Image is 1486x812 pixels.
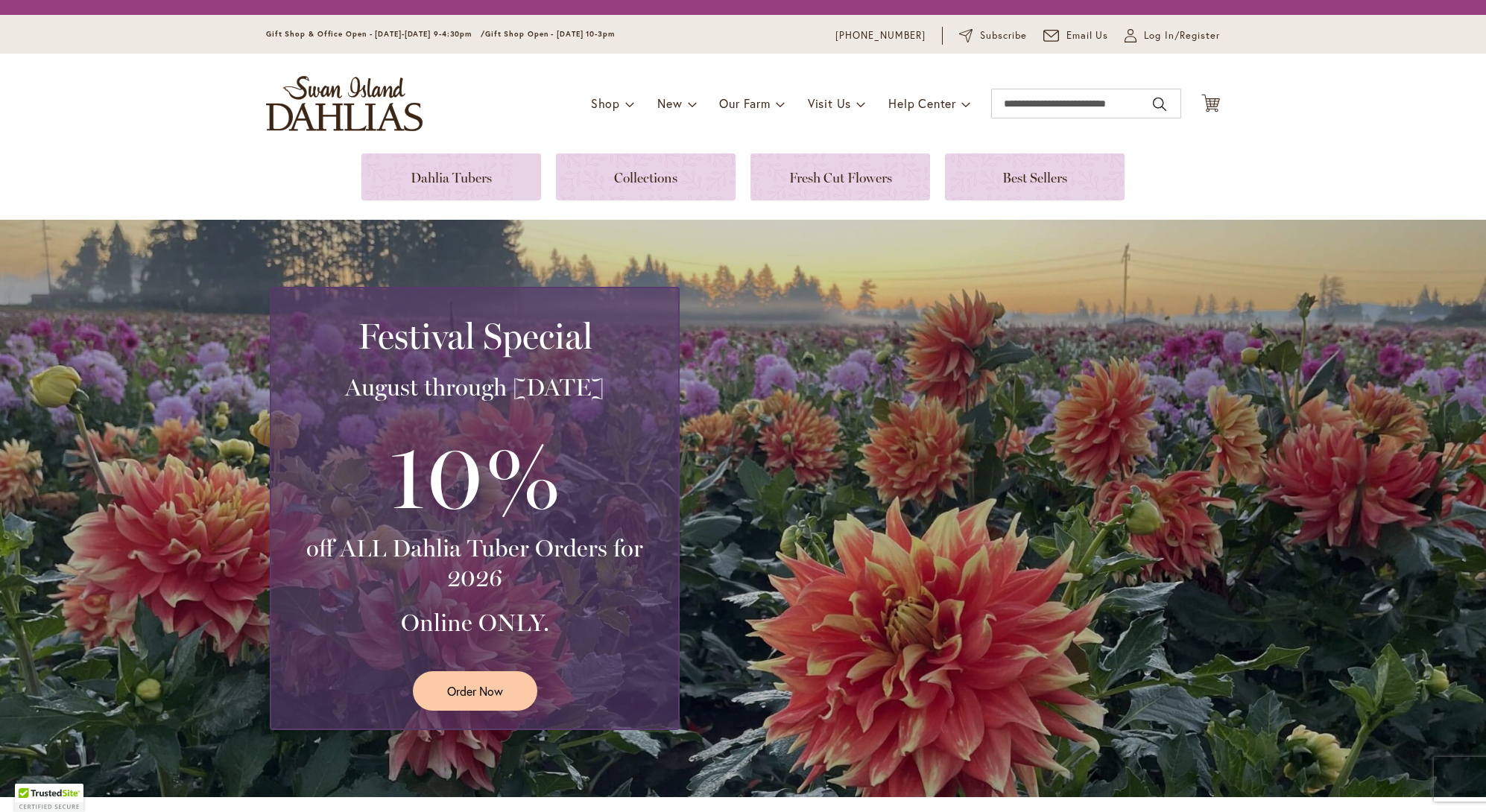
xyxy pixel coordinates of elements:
[657,95,682,111] span: New
[413,671,537,711] a: Order Now
[719,95,770,111] span: Our Farm
[835,28,926,43] a: [PHONE_NUMBER]
[485,29,615,39] span: Gift Shop Open - [DATE] 10-3pm
[266,29,485,39] span: Gift Shop & Office Open - [DATE]-[DATE] 9-4:30pm /
[266,76,423,131] a: store logo
[888,95,956,111] span: Help Center
[959,28,1027,43] a: Subscribe
[289,315,660,357] h2: Festival Special
[1066,28,1109,43] span: Email Us
[980,28,1027,43] span: Subscribe
[289,372,660,402] h3: August through [DATE]
[1043,28,1109,43] a: Email Us
[15,784,83,812] div: TrustedSite Certified
[808,95,851,111] span: Visit Us
[1144,28,1220,43] span: Log In/Register
[289,533,660,593] h3: off ALL Dahlia Tuber Orders for 2026
[289,417,660,533] h3: 10%
[289,608,660,638] h3: Online ONLY.
[591,95,620,111] span: Shop
[447,682,503,700] span: Order Now
[1125,28,1220,43] a: Log In/Register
